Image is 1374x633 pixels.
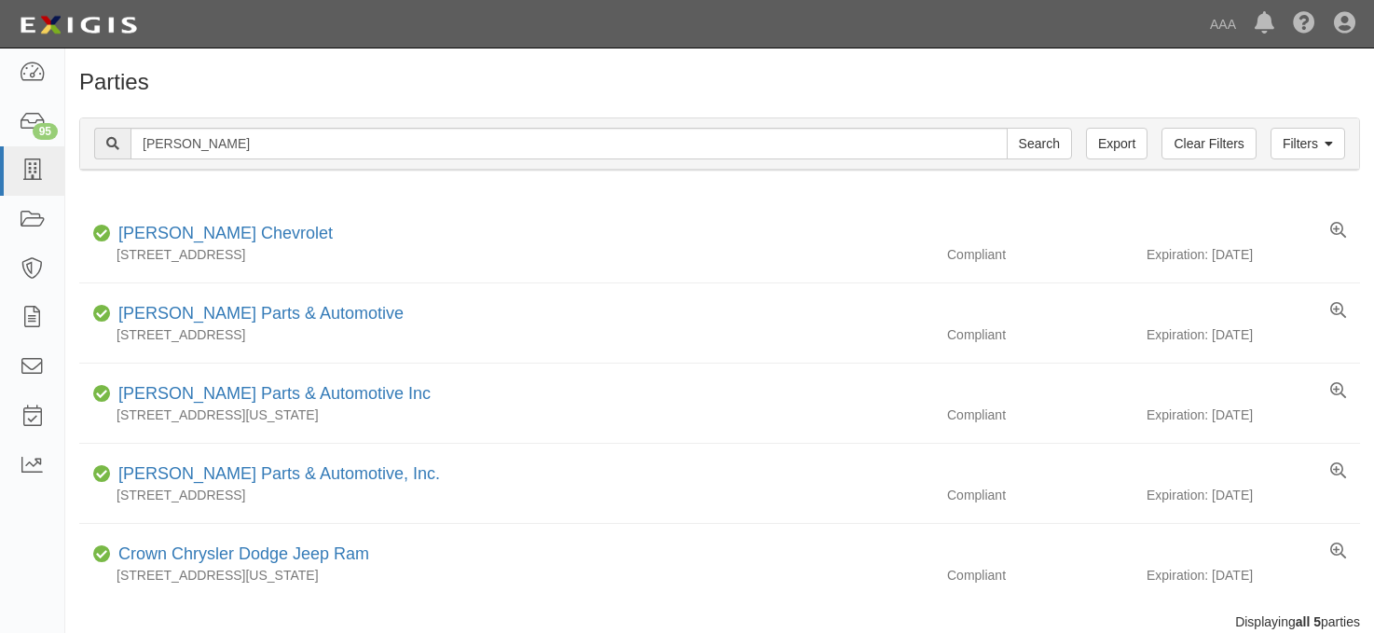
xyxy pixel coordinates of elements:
a: Filters [1271,128,1345,159]
div: [STREET_ADDRESS][US_STATE] [79,566,933,585]
a: View results summary [1330,382,1346,401]
input: Search [1007,128,1072,159]
a: View results summary [1330,462,1346,481]
a: [PERSON_NAME] Parts & Automotive Inc [118,384,431,403]
a: View results summary [1330,543,1346,561]
div: Expiration: [DATE] [1147,325,1360,344]
div: Compliant [933,566,1147,585]
div: [STREET_ADDRESS] [79,245,933,264]
a: [PERSON_NAME] Parts & Automotive [118,304,404,323]
input: Search [131,128,1008,159]
div: Donald Brown Parts & Automotive, Inc. [111,462,440,487]
div: Expiration: [DATE] [1147,406,1360,424]
a: Export [1086,128,1147,159]
a: View results summary [1330,302,1346,321]
div: Compliant [933,406,1147,424]
a: Clear Filters [1161,128,1256,159]
div: [STREET_ADDRESS][US_STATE] [79,406,933,424]
div: [STREET_ADDRESS] [79,486,933,504]
a: [PERSON_NAME] Parts & Automotive, Inc. [118,464,440,483]
a: AAA [1201,6,1245,43]
div: Displaying parties [65,612,1374,631]
i: Compliant [93,468,111,481]
b: all 5 [1296,614,1321,629]
div: Expiration: [DATE] [1147,486,1360,504]
i: Compliant [93,388,111,401]
div: Don Brown Parts & Automotive [111,302,404,326]
i: Compliant [93,227,111,241]
div: [STREET_ADDRESS] [79,325,933,344]
i: Compliant [93,548,111,561]
i: Help Center - Complianz [1293,13,1315,35]
div: Crown Chrysler Dodge Jeep Ram [111,543,369,567]
div: Compliant [933,486,1147,504]
a: Crown Chrysler Dodge Jeep Ram [118,544,369,563]
div: Don Brown Chevrolet [111,222,333,246]
i: Compliant [93,308,111,321]
a: View results summary [1330,222,1346,241]
h1: Parties [79,70,1360,94]
div: Compliant [933,245,1147,264]
div: 95 [33,123,58,140]
div: Don Brown Parts & Automotive Inc [111,382,431,406]
div: Compliant [933,325,1147,344]
div: Expiration: [DATE] [1147,245,1360,264]
a: [PERSON_NAME] Chevrolet [118,224,333,242]
div: Expiration: [DATE] [1147,566,1360,585]
img: logo-5460c22ac91f19d4615b14bd174203de0afe785f0fc80cf4dbbc73dc1793850b.png [14,8,143,42]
